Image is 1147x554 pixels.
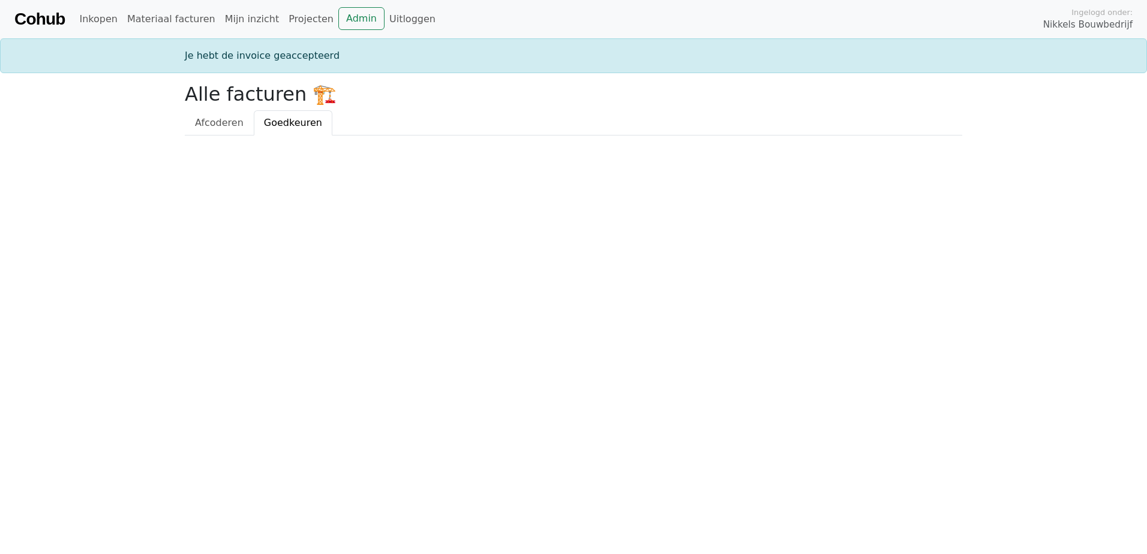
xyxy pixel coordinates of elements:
[195,117,244,128] span: Afcoderen
[14,5,65,34] a: Cohub
[74,7,122,31] a: Inkopen
[1043,18,1133,32] span: Nikkels Bouwbedrijf
[284,7,338,31] a: Projecten
[122,7,220,31] a: Materiaal facturen
[1071,7,1133,18] span: Ingelogd onder:
[185,83,962,106] h2: Alle facturen 🏗️
[264,117,322,128] span: Goedkeuren
[185,110,254,136] a: Afcoderen
[220,7,284,31] a: Mijn inzicht
[338,7,385,30] a: Admin
[254,110,332,136] a: Goedkeuren
[178,49,969,63] div: Je hebt de invoice geaccepteerd
[385,7,440,31] a: Uitloggen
